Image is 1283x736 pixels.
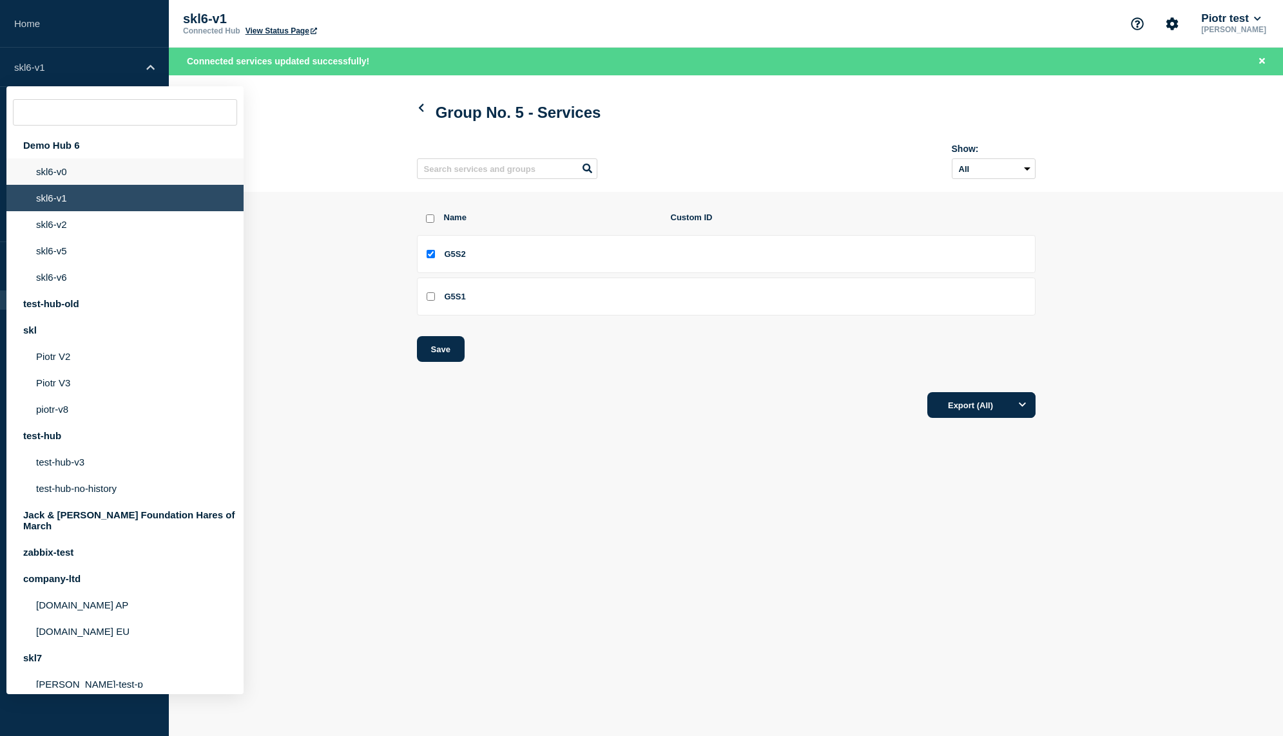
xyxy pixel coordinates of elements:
span: Group No. 5 - [436,104,534,121]
span: Name [444,212,655,225]
li: test-hub-v3 [6,449,244,475]
span: G5S2 [445,249,466,259]
button: Account settings [1159,10,1186,37]
input: G5S2 checkbox [427,250,435,258]
li: skl6-v0 [6,158,244,185]
li: skl6-v1 [6,185,244,211]
input: select all checkbox [426,214,434,223]
div: zabbix-test [6,539,244,565]
span: G5S1 [445,292,466,301]
li: [DOMAIN_NAME] EU [6,618,244,645]
select: Archived [952,158,1036,179]
div: Jack & [PERSON_NAME] Foundation Hares of March [6,502,244,539]
li: [PERSON_NAME]-test-p [6,671,244,697]
div: skl7 [6,645,244,671]
li: piotr-v8 [6,396,244,422]
span: Services [436,104,601,122]
p: skl6-v1 [183,12,441,26]
button: Options [1010,392,1036,418]
button: Save [417,336,465,362]
div: test-hub [6,422,244,449]
p: [PERSON_NAME] [1199,25,1269,34]
button: Close banner [1254,54,1270,69]
button: Export (All) [927,392,1036,418]
li: test-hub-no-history [6,475,244,502]
li: skl6-v5 [6,238,244,264]
button: Support [1124,10,1151,37]
li: skl6-v6 [6,264,244,290]
li: Piotr V3 [6,370,244,396]
div: test-hub-old [6,290,244,317]
button: Piotr test [1199,12,1263,25]
li: skl6-v2 [6,211,244,238]
p: Connected Hub [183,26,240,35]
a: View Status Page [246,26,317,35]
div: Demo Hub 6 [6,132,244,158]
p: skl6-v1 [14,62,138,73]
div: company-ltd [6,565,244,592]
div: skl [6,317,244,343]
input: Search services and groups [417,158,597,179]
input: G5S1 checkbox [427,292,435,301]
li: [DOMAIN_NAME] AP [6,592,244,618]
span: Connected services updated successfully! [187,56,369,66]
div: Show: [952,144,1036,154]
li: Piotr V2 [6,343,244,370]
span: Custom ID [671,212,1029,225]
